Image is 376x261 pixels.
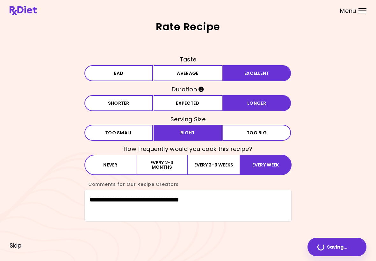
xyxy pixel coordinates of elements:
[84,144,292,154] h3: How frequently would you cook this recipe?
[222,65,291,81] button: Excellent
[222,125,291,141] button: Too big
[84,54,292,65] h3: Taste
[84,65,153,81] button: Bad
[84,155,136,175] button: Never
[84,84,292,95] h3: Duration
[307,238,366,256] button: Saving...
[240,155,292,175] button: Every week
[84,114,292,124] h3: Serving Size
[340,8,356,14] span: Menu
[84,125,153,141] button: Too small
[154,125,222,141] button: Right
[199,87,204,92] i: Info
[327,245,347,249] span: Saving ...
[154,65,222,81] button: Average
[222,95,291,111] button: Longer
[10,242,22,249] button: Skip
[154,95,222,111] button: Expected
[84,95,153,111] button: Shorter
[10,6,37,15] img: RxDiet
[247,130,267,135] span: Too big
[84,181,179,187] label: Comments for Our Recipe Creators
[105,130,132,135] span: Too small
[188,155,240,175] button: Every 2-3 weeks
[10,22,366,32] h2: Rate Recipe
[136,155,188,175] button: Every 2-3 months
